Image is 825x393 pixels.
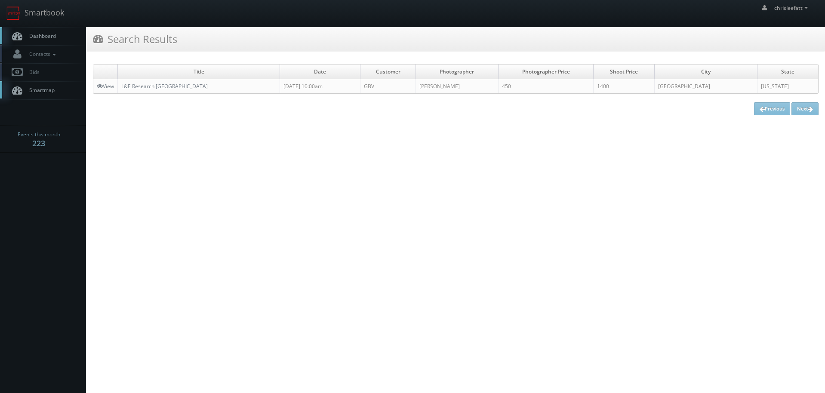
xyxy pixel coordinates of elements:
span: chrisleefatt [774,4,810,12]
td: State [757,64,818,79]
td: Photographer Price [498,64,594,79]
td: Date [280,64,360,79]
span: Bids [25,68,40,76]
td: 450 [498,79,594,94]
img: smartbook-logo.png [6,6,20,20]
td: 1400 [594,79,655,94]
a: View [97,83,114,90]
td: Photographer [416,64,498,79]
h3: Search Results [93,31,177,46]
td: [DATE] 10:00am [280,79,360,94]
a: L&E Research [GEOGRAPHIC_DATA] [121,83,208,90]
strong: 223 [32,138,45,148]
td: [PERSON_NAME] [416,79,498,94]
td: City [655,64,757,79]
td: Title [118,64,280,79]
td: GBV [360,79,416,94]
td: Customer [360,64,416,79]
span: Dashboard [25,32,56,40]
td: Shoot Price [594,64,655,79]
span: Events this month [18,130,60,139]
span: Contacts [25,50,58,58]
td: [GEOGRAPHIC_DATA] [655,79,757,94]
td: [US_STATE] [757,79,818,94]
span: Smartmap [25,86,55,94]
